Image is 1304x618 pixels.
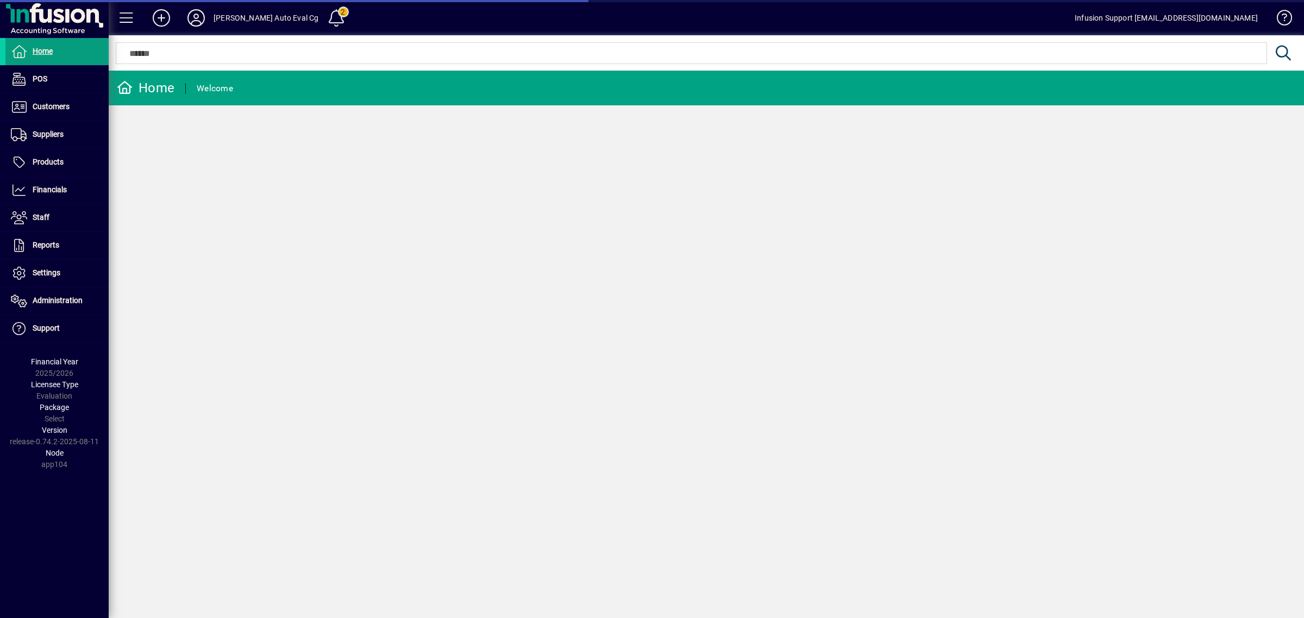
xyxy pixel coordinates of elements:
[5,121,109,148] a: Suppliers
[197,80,233,97] div: Welcome
[33,324,60,332] span: Support
[5,287,109,314] a: Administration
[5,149,109,176] a: Products
[33,157,64,166] span: Products
[214,9,319,27] div: [PERSON_NAME] Auto Eval Cg
[33,241,59,249] span: Reports
[5,93,109,121] a: Customers
[33,185,67,194] span: Financials
[33,296,83,305] span: Administration
[5,204,109,231] a: Staff
[179,8,214,28] button: Profile
[42,426,67,434] span: Version
[117,79,174,97] div: Home
[1075,9,1258,27] div: Infusion Support [EMAIL_ADDRESS][DOMAIN_NAME]
[33,102,70,111] span: Customers
[33,268,60,277] span: Settings
[5,260,109,287] a: Settings
[5,176,109,204] a: Financials
[46,449,64,457] span: Node
[33,47,53,55] span: Home
[31,380,78,389] span: Licensee Type
[33,130,64,138] span: Suppliers
[33,74,47,83] span: POS
[5,315,109,342] a: Support
[31,357,78,366] span: Financial Year
[144,8,179,28] button: Add
[5,66,109,93] a: POS
[1269,2,1290,37] a: Knowledge Base
[5,232,109,259] a: Reports
[40,403,69,412] span: Package
[33,213,49,222] span: Staff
